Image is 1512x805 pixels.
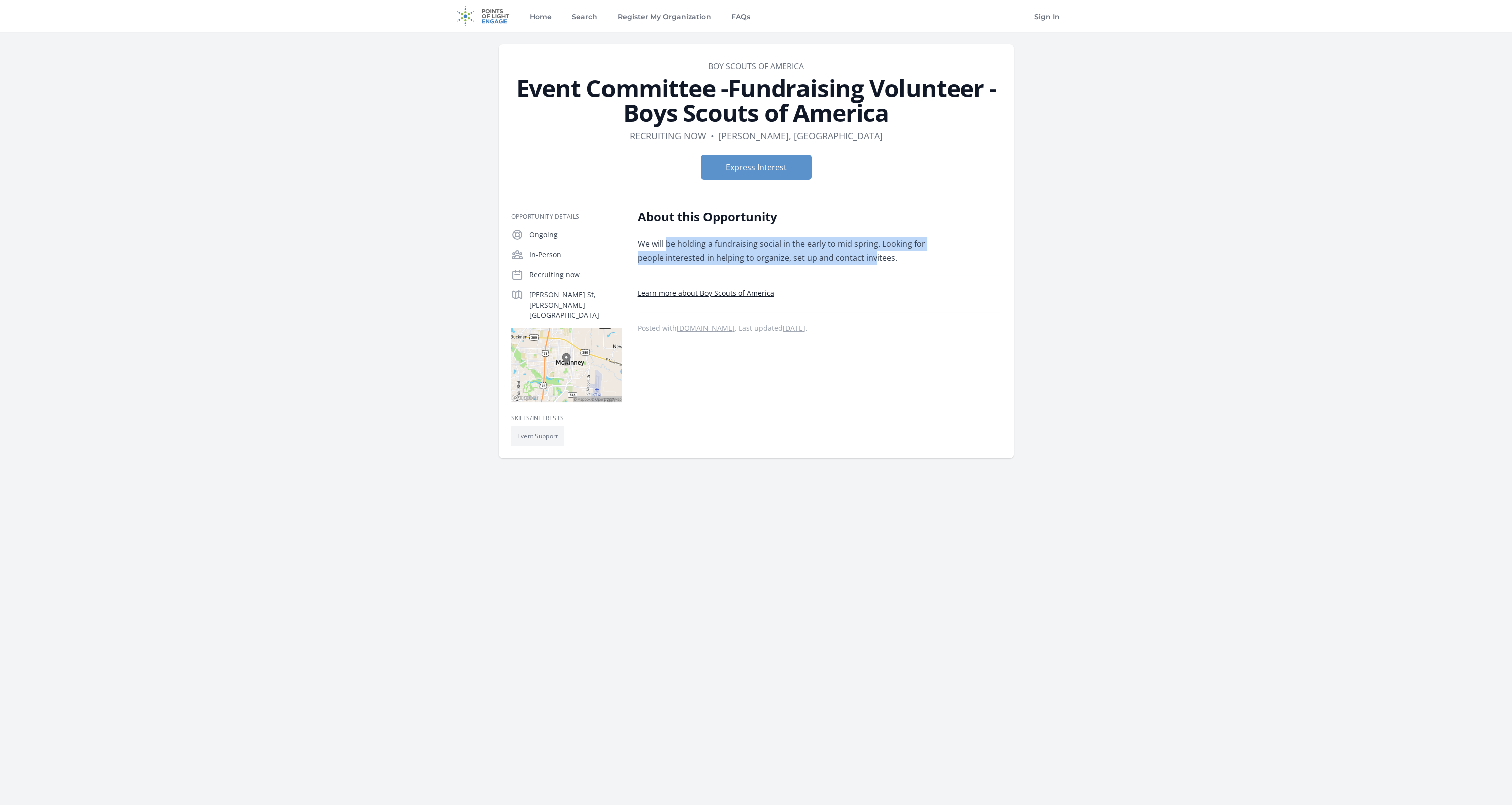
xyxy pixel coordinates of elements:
p: Posted with . Last updated . [638,324,1001,332]
h2: About this Opportunity [638,209,932,225]
dd: [PERSON_NAME], [GEOGRAPHIC_DATA] [718,129,883,143]
div: • [711,129,714,143]
img: Map [511,328,622,402]
h3: Opportunity Details [511,213,622,221]
abbr: Thu, Sep 11, 2025 11:25 AM [783,323,805,333]
p: Recruiting now [529,270,622,280]
a: Boy Scouts of America [708,61,804,72]
li: Event Support [511,426,564,446]
a: [DOMAIN_NAME] [677,323,735,333]
p: We will be holding a fundraising social in the early to mid spring. Looking for people interested... [638,237,932,265]
h3: Skills/Interests [511,414,622,422]
a: Learn more about Boy Scouts of America [638,288,774,298]
p: In-Person [529,250,622,260]
button: Express Interest [701,155,812,180]
p: Ongoing [529,230,622,240]
dd: Recruiting now [630,129,707,143]
p: [PERSON_NAME] St, [PERSON_NAME][GEOGRAPHIC_DATA] [529,290,622,320]
h1: Event Committee -Fundraising Volunteer - Boys Scouts of America [511,76,1001,125]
